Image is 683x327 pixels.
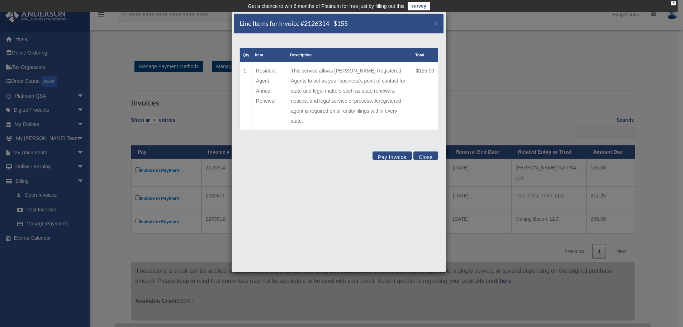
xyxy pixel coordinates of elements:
td: Resident Agent Annual Renewal [252,62,287,130]
td: $155.00 [412,62,438,130]
button: Close [413,151,438,160]
a: survey [408,2,430,10]
th: Description [287,48,412,62]
th: Item [252,48,287,62]
h5: Line Items for Invoice #2126314 - $155 [239,19,348,28]
span: × [433,19,438,27]
th: Qty [240,48,252,62]
td: 1 [240,62,252,130]
button: Close [433,19,438,27]
td: This service allows [PERSON_NAME] Registered Agents to act as your business's point of contact fo... [287,62,412,130]
div: close [671,1,676,5]
div: Get a chance to win 6 months of Platinum for free just by filling out this [248,2,404,10]
th: Total [412,48,438,62]
button: Pay Invoice [373,151,412,160]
